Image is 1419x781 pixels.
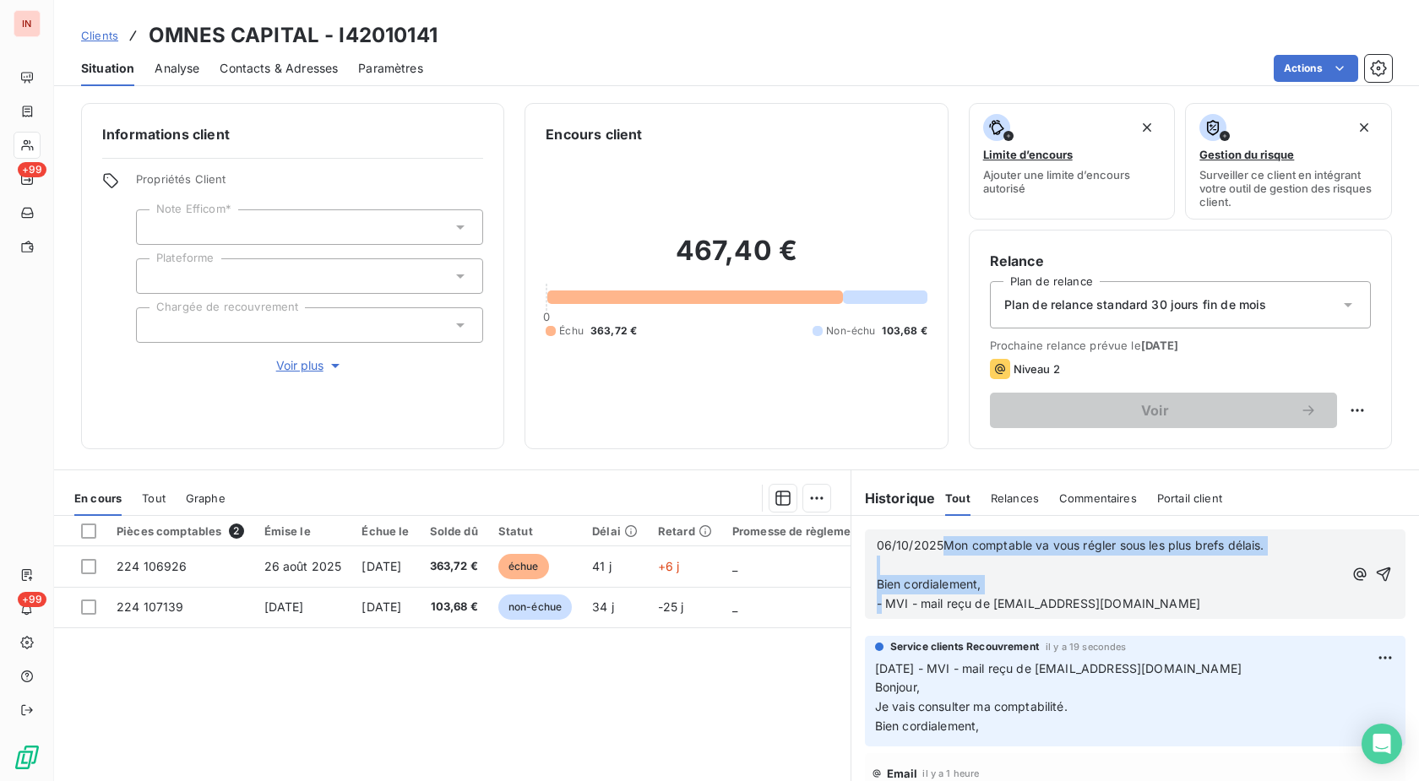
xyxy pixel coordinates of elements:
span: Bien cordialement, [875,719,980,733]
span: _ [732,559,737,573]
span: Non-échu [826,323,875,339]
span: Gestion du risque [1199,148,1294,161]
button: Limite d’encoursAjouter une limite d’encours autorisé [969,103,1176,220]
div: Délai [592,524,638,538]
div: Émise le [264,524,342,538]
span: Tout [945,491,970,505]
span: _ [732,599,737,614]
span: Voir plus [276,357,344,374]
span: 41 j [592,559,612,573]
div: Pièces comptables [117,523,244,539]
span: Relances [991,491,1039,505]
span: Email [887,767,918,780]
span: 0 [543,310,550,323]
span: Bien cordialement, [877,577,981,591]
button: Gestion du risqueSurveiller ce client en intégrant votre outil de gestion des risques client. [1185,103,1392,220]
button: Actions [1274,55,1358,82]
input: Ajouter une valeur [150,317,164,333]
h3: OMNES CAPITAL - I42010141 [149,20,438,51]
span: Limite d’encours [983,148,1073,161]
span: [DATE] [362,559,401,573]
span: -25 j [658,599,684,614]
span: Analyse [155,60,199,77]
span: 103,68 € [430,599,478,616]
span: 103,68 € [882,323,927,339]
div: Retard [658,524,712,538]
span: 06/10/2025Mon comptable va vous régler sous les plus brefs délais. [877,538,1264,552]
span: Tout [142,491,166,505]
span: +6 j [658,559,680,573]
span: +99 [18,162,46,177]
span: 34 j [592,599,614,614]
span: Prochaine relance prévue le [990,339,1371,352]
span: il y a 19 secondes [1046,642,1127,652]
a: Clients [81,27,118,44]
span: +99 [18,592,46,607]
div: Échue le [362,524,409,538]
span: il y a 1 heure [922,768,979,778]
span: Voir [1010,404,1300,417]
span: 363,72 € [590,323,637,339]
button: Voir [990,393,1337,428]
h6: Encours client [546,124,642,144]
span: [DATE] [362,599,401,614]
span: 26 août 2025 [264,559,342,573]
h2: 467,40 € [546,234,927,285]
div: Solde dû [430,524,478,538]
span: Plan de relance standard 30 jours fin de mois [1004,296,1267,313]
div: Statut [498,524,572,538]
span: 224 107139 [117,599,184,614]
div: Promesse de règlement [732,524,862,538]
span: Situation [81,60,134,77]
span: Surveiller ce client en intégrant votre outil de gestion des risques client. [1199,168,1378,209]
span: Paramètres [358,60,423,77]
span: Graphe [186,491,226,505]
div: IN [14,10,41,37]
span: échue [498,554,549,579]
span: non-échue [498,594,572,620]
span: 2 [229,523,244,539]
span: Niveau 2 [1014,362,1060,376]
span: [DATE] [1141,339,1179,352]
span: Portail client [1157,491,1222,505]
div: Open Intercom Messenger [1362,724,1402,764]
span: Service clients Recouvrement [890,639,1039,654]
span: Je vais consulter ma comptabilité. [875,699,1068,713]
span: - MVI - mail reçu de [EMAIL_ADDRESS][DOMAIN_NAME] [877,596,1200,610]
span: Propriétés Client [136,172,483,196]
span: 224 106926 [117,559,188,573]
span: [DATE] [264,599,304,614]
span: Échu [559,323,584,339]
h6: Relance [990,251,1371,271]
input: Ajouter une valeur [150,220,164,235]
button: Voir plus [136,356,483,375]
h6: Informations client [102,124,483,144]
span: Commentaires [1059,491,1137,505]
span: En cours [74,491,122,505]
span: Contacts & Adresses [220,60,338,77]
span: 363,72 € [430,558,478,575]
input: Ajouter une valeur [150,268,164,284]
h6: Historique [851,488,936,508]
span: Ajouter une limite d’encours autorisé [983,168,1161,195]
span: [DATE] - MVI - mail reçu de [EMAIL_ADDRESS][DOMAIN_NAME] Bonjour, [875,661,1242,695]
span: Clients [81,29,118,42]
img: Logo LeanPay [14,744,41,771]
